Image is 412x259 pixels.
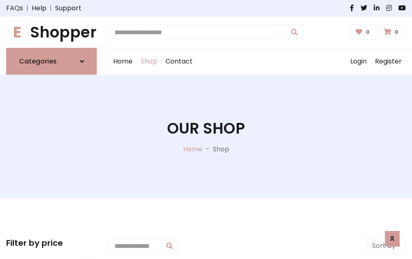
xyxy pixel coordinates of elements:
[6,48,97,75] a: Categories
[47,3,55,13] span: |
[213,144,229,154] p: Shop
[393,28,400,36] span: 0
[23,3,32,13] span: |
[371,48,406,75] a: Register
[378,24,406,40] a: 0
[167,119,245,137] h1: Our Shop
[346,48,371,75] a: Login
[109,48,137,75] a: Home
[19,57,57,65] h6: Categories
[6,3,23,13] a: FAQs
[183,144,203,154] a: Home
[6,23,97,41] h1: Shopper
[364,28,372,36] span: 0
[6,21,28,43] span: E
[350,24,377,40] a: 0
[367,238,406,254] button: Sort by
[55,3,81,13] a: Support
[137,48,161,75] a: Shop
[6,23,97,41] a: EShopper
[203,144,213,154] p: -
[161,48,197,75] a: Contact
[32,3,47,13] a: Help
[6,238,97,248] h5: Filter by price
